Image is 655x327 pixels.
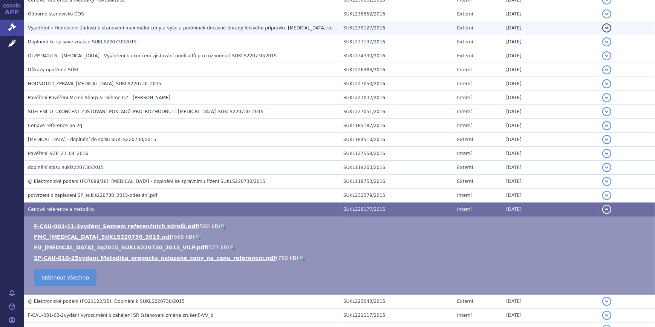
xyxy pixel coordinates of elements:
td: SUKL238852/2016 [340,7,453,21]
button: detail [602,163,611,172]
a: F-CAU-002-11-2vydání_Seznam referenčních zdrojů.pdf [34,223,197,229]
button: detail [602,23,611,32]
span: Externí [457,299,473,304]
span: Pověření Pověření Merck Sharp & Dohme CZ - Šmehlík [28,95,170,100]
td: [DATE] [502,294,598,309]
td: [DATE] [502,147,598,161]
span: Interní [457,207,472,212]
span: Interní [457,67,472,72]
td: SUKL221117/2015 [340,309,453,322]
td: SUKL223043/2015 [340,294,453,309]
td: [DATE] [502,35,598,49]
td: SUKL227032/2016 [340,91,453,105]
button: detail [602,149,611,158]
td: [DATE] [502,119,598,133]
td: [DATE] [502,133,598,147]
td: [DATE] [502,63,598,77]
td: SUKL226986/2016 [340,63,453,77]
span: doplnění spisu sukls220730/2015 [28,165,104,170]
span: SDĚLENÍ_O_UKONČENÍ_ZJIŠŤOVÁNÍ_POKLADŮ_PRO_ROZHODNUTÍ_KEYTRUDA_SUKLS220730_2015 [28,109,264,114]
button: detail [602,121,611,130]
span: 560 kB [200,223,218,229]
span: Externí [457,11,473,17]
td: SUKL185187/2016 [340,119,453,133]
span: Důkazy opatřené SÚKL [28,67,80,72]
td: SUKL229177/2015 [340,203,453,216]
button: detail [602,191,611,200]
span: Externí [457,179,473,184]
span: Pověření_VZP_21_04_2016 [28,151,88,156]
span: Interní [457,95,472,100]
span: OLZP 942/16 - Keytruda - Vyjádření k ukončení zjišťování podkladů pro rozhodnutí SUKLS220730/2015 [28,53,277,58]
td: SUKL234330/2016 [340,49,453,63]
span: 568 kB [174,234,192,240]
span: HODNOTÍCÍ_ZPRÁVA_KEYTRUDA_SUKLS220730_2015 [28,81,162,86]
td: SUKL118753/2016 [340,175,453,189]
span: Doplnění ke spisové značce SUKLS220730/2015 [28,39,137,45]
td: SUKL239127/2016 [340,21,453,35]
td: [DATE] [502,21,598,35]
li: ( ) [34,223,647,230]
span: @ Elektronické podání (PO21122/15): Doplnění k SUKLS220730/2015 [28,299,185,304]
button: detail [602,79,611,88]
span: Cenové reference a metodiky [28,207,95,212]
td: [DATE] [502,91,598,105]
button: detail [602,65,611,74]
a: Stáhnout všechno [34,269,96,286]
span: Externí [457,165,473,170]
a: 🔍 [298,255,305,261]
li: ( ) [34,254,647,262]
span: potvrzení o zaplacení SP_sukls220730_2015-odeslání.pdf [28,193,158,198]
span: Interní [457,313,472,318]
span: Externí [457,137,473,142]
td: [DATE] [502,105,598,119]
button: detail [602,311,611,320]
button: detail [602,297,611,306]
span: Vyjádření k Hodnocení žádosti o stanovení maximální ceny a výše a podmínek dočasné úhrady léčivéh... [28,25,464,31]
a: 🔍 [194,234,201,240]
td: [DATE] [502,189,598,203]
td: [DATE] [502,7,598,21]
a: 🔍 [220,223,226,229]
span: 577 kB [209,244,227,250]
td: [DATE] [502,77,598,91]
span: Interní [457,81,472,86]
button: detail [602,51,611,60]
a: 🔍 [229,244,236,250]
td: SUKL237137/2016 [340,35,453,49]
span: Externí [457,25,473,31]
td: [DATE] [502,49,598,63]
span: Externí [457,39,473,45]
span: Externí [457,53,473,58]
button: detail [602,135,611,144]
button: detail [602,107,611,116]
span: Keytruda - doplnění do spisu SUKLS220730/2015 [28,137,156,142]
td: [DATE] [502,161,598,175]
td: SUKL232379/2015 [340,189,453,203]
td: SUKL227050/2016 [340,77,453,91]
span: 750 kB [278,255,296,261]
span: Interní [457,123,472,128]
td: SUKL119203/2016 [340,161,453,175]
span: Interní [457,193,472,198]
a: FU_[MEDICAL_DATA]_3q2015_SUKLS220730_2015_VILP.pdf [34,244,207,250]
button: detail [602,37,611,46]
td: [DATE] [502,203,598,216]
button: detail [602,205,611,214]
button: detail [602,177,611,186]
span: Interní [457,151,472,156]
td: SUKL227051/2016 [340,105,453,119]
li: ( ) [34,233,647,241]
button: detail [602,9,611,18]
td: [DATE] [502,175,598,189]
a: SP-CAU-010-25vydani_Metodika_prepoctu_nalezene_ceny_na_cenu_referencni.pdf [34,255,276,261]
li: ( ) [34,244,647,251]
span: F-CAU-031-02-2vydání Vyrozumění o zahájení SŘ (stanovení změna zrušení)-VV_b [28,313,213,318]
td: SUKL127558/2016 [340,147,453,161]
span: Odborné stanovisko ČOS [28,11,84,17]
td: SUKL184510/2016 [340,133,453,147]
span: Interní [457,109,472,114]
span: Cenové reference po 2q [28,123,82,128]
td: [DATE] [502,309,598,322]
a: FMC_[MEDICAL_DATA]_SUKLS220730_2015.pdf [34,234,172,240]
